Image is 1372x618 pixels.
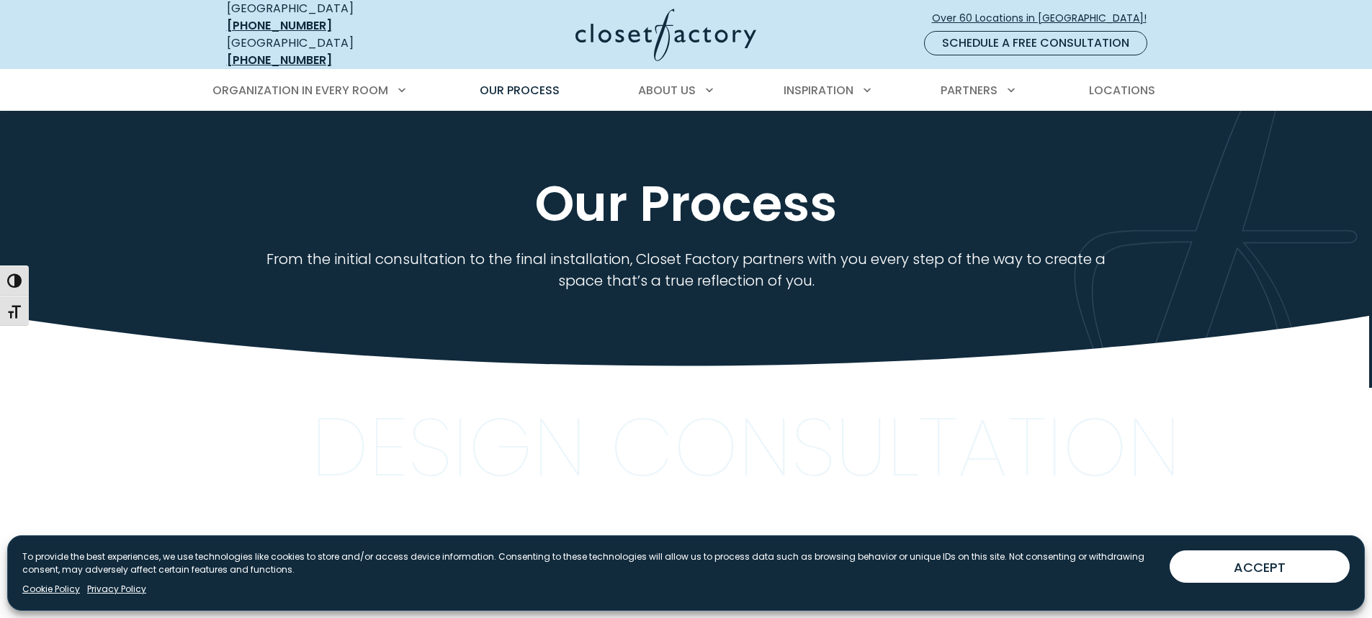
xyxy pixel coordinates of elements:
span: Inspiration [784,82,853,99]
span: Organization in Every Room [212,82,388,99]
p: From the initial consultation to the final installation, Closet Factory partners with you every s... [263,248,1109,291]
a: [PHONE_NUMBER] [227,52,332,68]
nav: Primary Menu [202,71,1170,111]
a: [PHONE_NUMBER] [227,17,332,34]
span: Over 60 Locations in [GEOGRAPHIC_DATA]! [932,11,1158,26]
span: Partners [941,82,997,99]
a: Over 60 Locations in [GEOGRAPHIC_DATA]! [931,6,1159,31]
span: Our Process [480,82,560,99]
span: About Us [638,82,696,99]
a: Privacy Policy [87,583,146,596]
a: Cookie Policy [22,583,80,596]
h1: Our Process [224,176,1149,231]
a: Schedule a Free Consultation [924,31,1147,55]
span: Locations [1089,82,1155,99]
div: [GEOGRAPHIC_DATA] [227,35,436,69]
p: Design Consultation [311,417,1180,478]
p: To provide the best experiences, we use technologies like cookies to store and/or access device i... [22,550,1158,576]
button: ACCEPT [1170,550,1350,583]
img: Closet Factory Logo [575,9,756,61]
